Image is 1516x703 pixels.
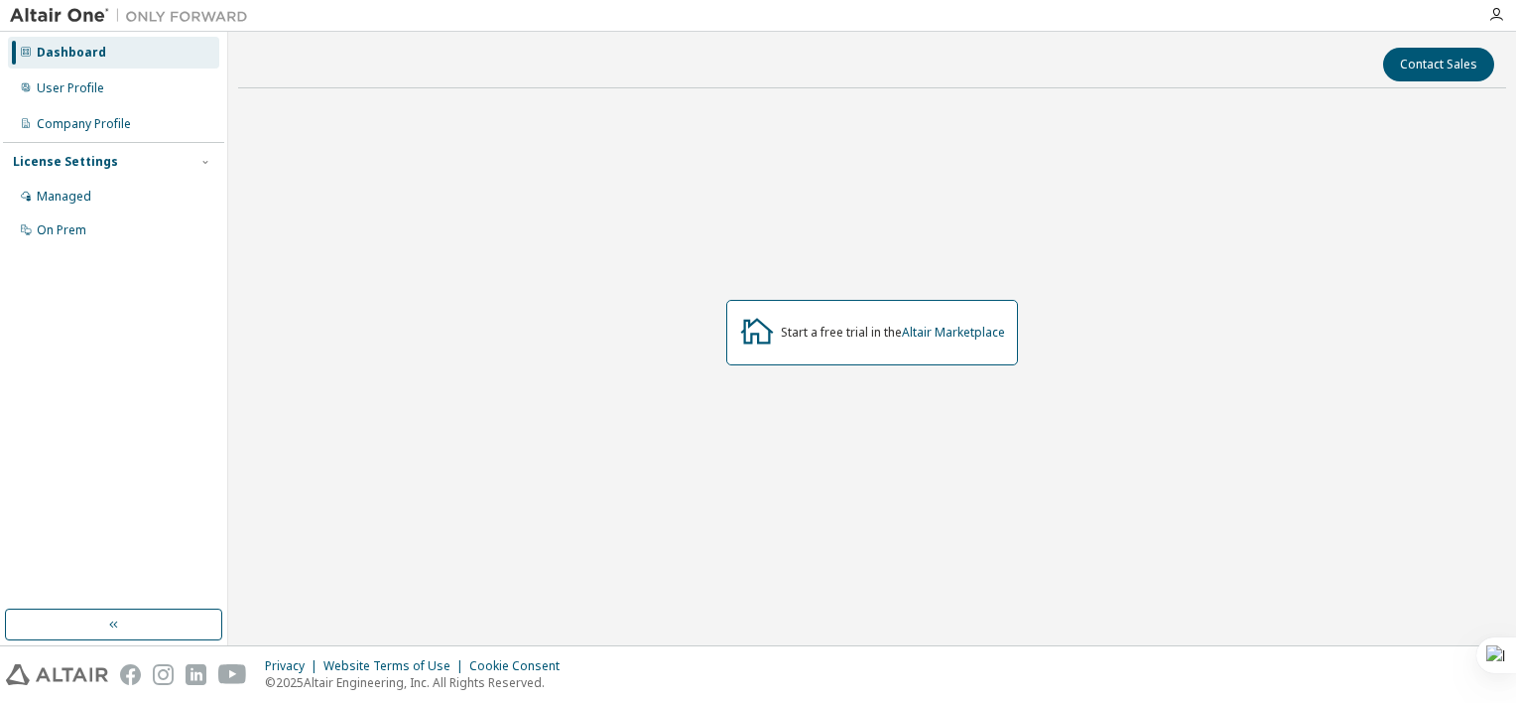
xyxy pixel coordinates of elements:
[6,664,108,685] img: altair_logo.svg
[218,664,247,685] img: youtube.svg
[13,154,118,170] div: License Settings
[469,658,571,674] div: Cookie Consent
[1383,48,1494,81] button: Contact Sales
[37,189,91,205] div: Managed
[902,324,1005,341] a: Altair Marketplace
[265,674,571,691] p: © 2025 Altair Engineering, Inc. All Rights Reserved.
[186,664,206,685] img: linkedin.svg
[10,6,258,26] img: Altair One
[37,222,86,238] div: On Prem
[37,45,106,61] div: Dashboard
[323,658,469,674] div: Website Terms of Use
[265,658,323,674] div: Privacy
[37,80,104,96] div: User Profile
[781,325,1005,341] div: Start a free trial in the
[37,116,131,132] div: Company Profile
[120,664,141,685] img: facebook.svg
[153,664,174,685] img: instagram.svg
